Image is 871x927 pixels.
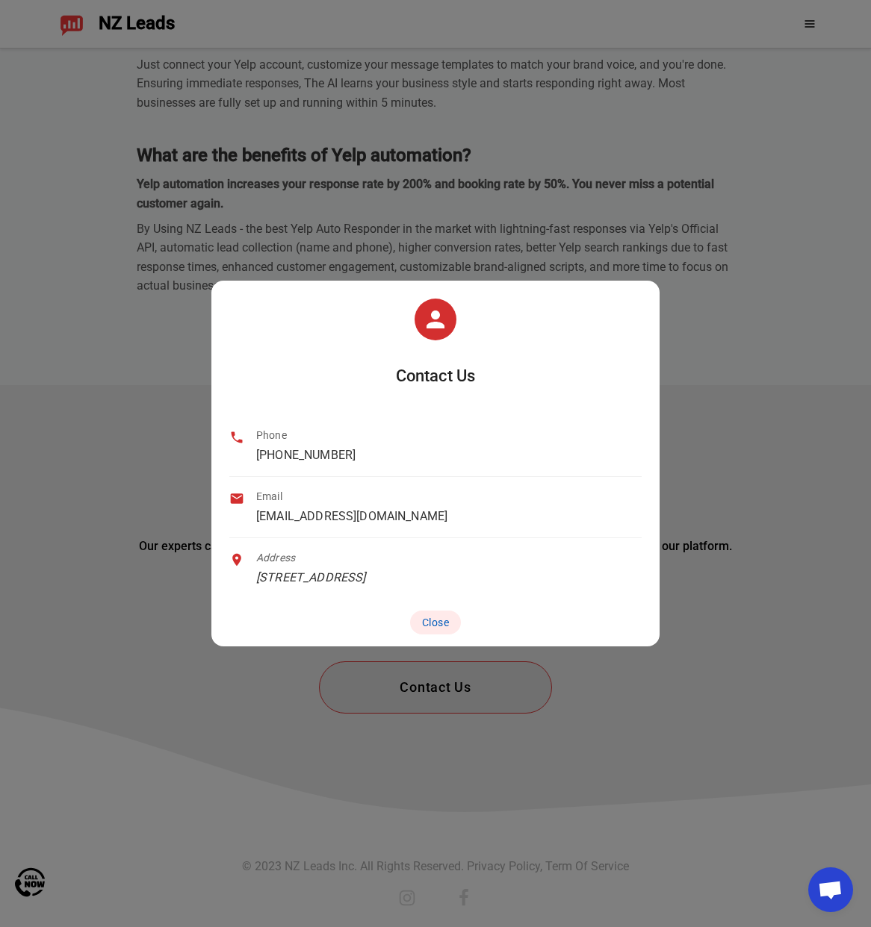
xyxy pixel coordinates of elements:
p: [STREET_ADDRESS] [256,569,365,587]
a: Open chat [808,867,853,912]
a: [PHONE_NUMBER] [256,448,356,462]
button: Close [410,611,461,635]
p: Address [256,550,365,566]
a: [EMAIL_ADDRESS][DOMAIN_NAME] [256,509,447,523]
p: Phone [256,428,356,443]
h2: Contact Us [211,348,660,404]
p: Email [256,489,447,505]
